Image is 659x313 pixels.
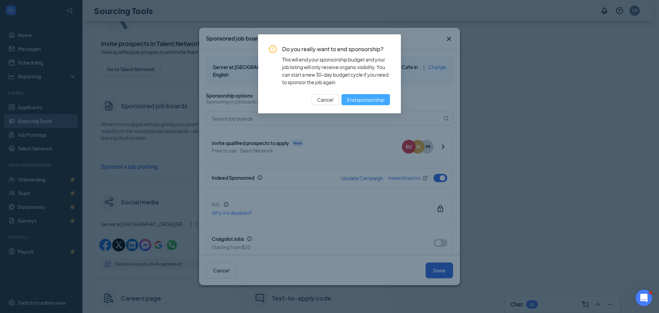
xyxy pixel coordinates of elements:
span: Cancel [317,96,333,103]
div: This will end your sponsorship budget and your job listing will only receive organic visibility. ... [282,56,390,86]
span: exclamation-circle [269,45,277,53]
iframe: Intercom live chat [636,290,652,306]
button: End sponsorship [342,94,390,105]
button: Cancel [312,94,339,105]
span: Do you really want to end sponsorship? [282,45,390,53]
span: End sponsorship [347,96,384,103]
